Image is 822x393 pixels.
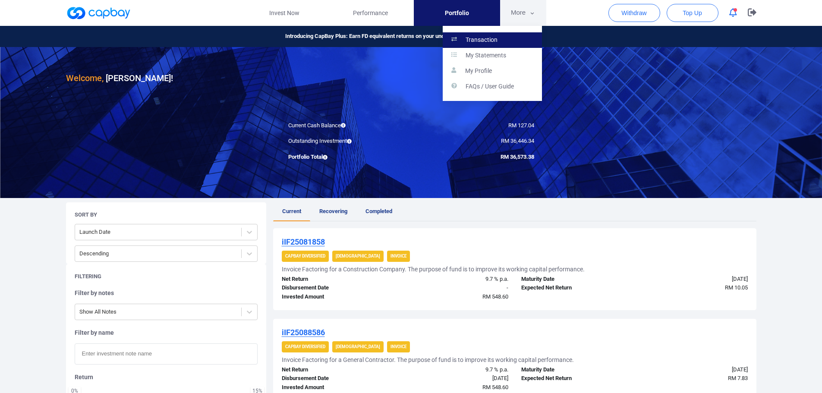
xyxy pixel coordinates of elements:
[465,67,492,75] p: My Profile
[466,52,506,60] p: My Statements
[443,48,542,63] a: My Statements
[443,32,542,48] a: Transaction
[443,63,542,79] a: My Profile
[466,83,514,91] p: FAQs / User Guide
[443,79,542,94] a: FAQs / User Guide
[466,36,498,44] p: Transaction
